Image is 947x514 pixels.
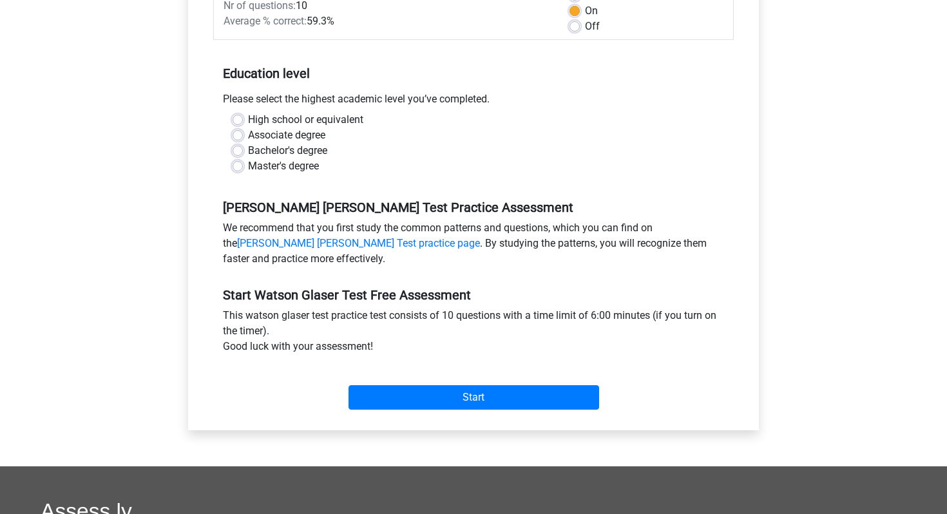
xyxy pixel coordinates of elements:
div: Please select the highest academic level you’ve completed. [213,91,734,112]
label: High school or equivalent [248,112,363,128]
label: Off [585,19,600,34]
label: Associate degree [248,128,325,143]
div: 59.3% [214,14,560,29]
label: Bachelor's degree [248,143,327,158]
h5: Education level [223,61,724,86]
label: On [585,3,598,19]
h5: [PERSON_NAME] [PERSON_NAME] Test Practice Assessment [223,200,724,215]
div: This watson glaser test practice test consists of 10 questions with a time limit of 6:00 minutes ... [213,308,734,359]
input: Start [349,385,599,410]
a: [PERSON_NAME] [PERSON_NAME] Test practice page [237,237,480,249]
div: We recommend that you first study the common patterns and questions, which you can find on the . ... [213,220,734,272]
h5: Start Watson Glaser Test Free Assessment [223,287,724,303]
label: Master's degree [248,158,319,174]
span: Average % correct: [224,15,307,27]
